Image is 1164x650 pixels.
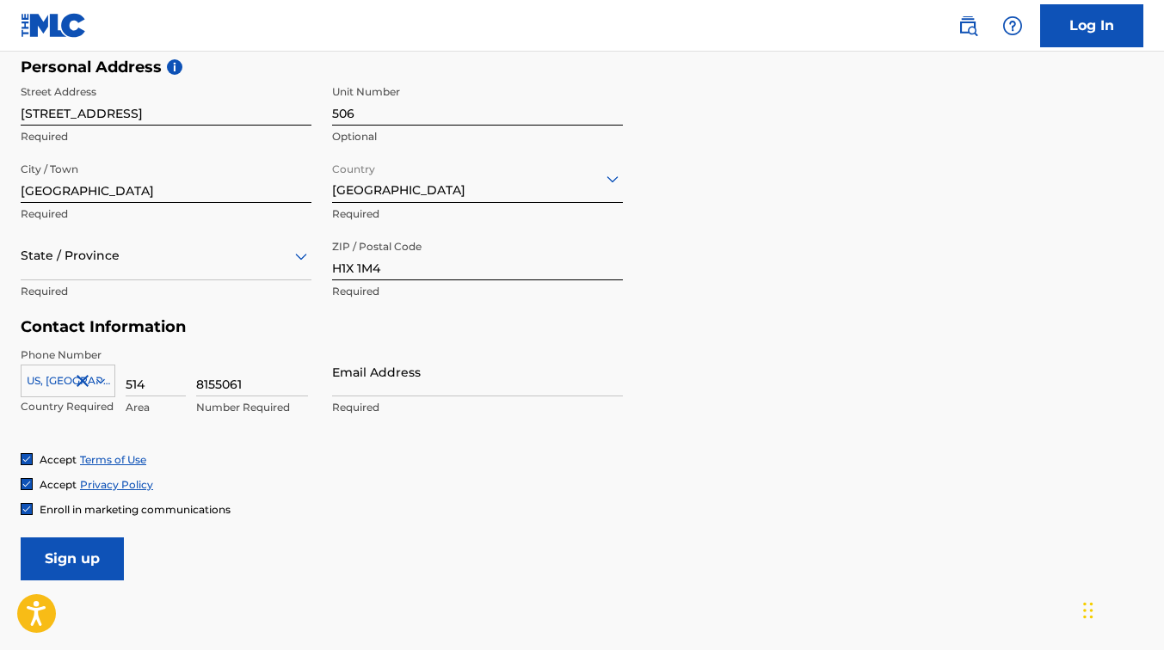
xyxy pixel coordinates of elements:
[21,537,124,580] input: Sign up
[332,206,623,222] p: Required
[196,400,308,415] p: Number Required
[22,504,32,514] img: checkbox
[80,478,153,491] a: Privacy Policy
[21,206,311,222] p: Required
[126,400,186,415] p: Area
[1002,15,1023,36] img: help
[22,479,32,489] img: checkbox
[332,129,623,144] p: Optional
[21,284,311,299] p: Required
[167,59,182,75] span: i
[958,15,978,36] img: search
[995,9,1030,43] div: Help
[332,151,375,177] label: Country
[332,157,623,199] div: [GEOGRAPHIC_DATA]
[21,129,311,144] p: Required
[951,9,985,43] a: Public Search
[40,453,77,466] span: Accept
[21,399,115,414] p: Country Required
[332,400,623,415] p: Required
[332,284,623,299] p: Required
[1083,585,1093,636] div: Drag
[1040,4,1143,47] a: Log In
[22,454,32,464] img: checkbox
[40,478,77,491] span: Accept
[21,13,87,38] img: MLC Logo
[21,58,1143,77] h5: Personal Address
[1078,567,1164,650] iframe: Chat Widget
[40,503,231,516] span: Enroll in marketing communications
[80,453,146,466] a: Terms of Use
[21,317,623,337] h5: Contact Information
